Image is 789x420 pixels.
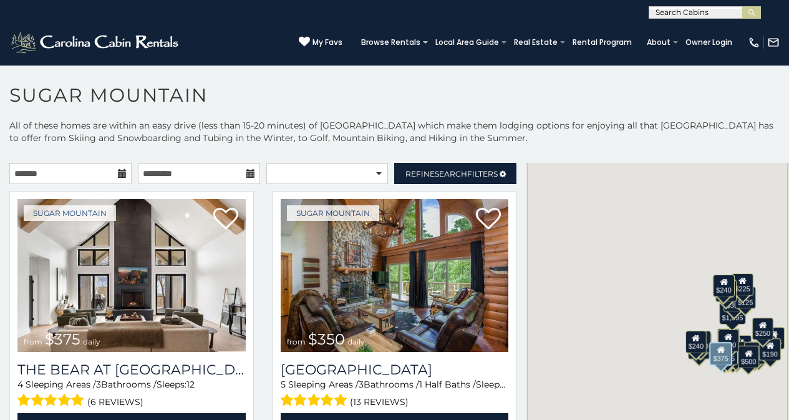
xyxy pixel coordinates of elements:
span: $375 [45,330,80,348]
span: 5 [281,379,286,390]
span: (13 reviews) [350,394,409,410]
span: from [287,337,306,346]
a: [GEOGRAPHIC_DATA] [281,361,509,378]
img: The Bear At Sugar Mountain [17,199,246,352]
span: 3 [359,379,364,390]
span: (6 reviews) [87,394,143,410]
span: Search [435,169,467,178]
div: $240 [685,331,707,353]
div: $195 [744,342,765,364]
a: Browse Rentals [355,34,427,51]
span: 12 [506,379,514,390]
a: Local Area Guide [429,34,505,51]
img: phone-regular-white.png [748,36,760,49]
div: $200 [730,335,752,358]
span: daily [83,337,100,346]
h3: Grouse Moor Lodge [281,361,509,378]
a: About [641,34,677,51]
div: $225 [732,273,753,296]
a: Add to favorites [476,207,501,233]
a: My Favs [299,36,342,49]
img: White-1-2.png [9,30,182,55]
div: $155 [763,327,785,349]
div: $125 [735,286,756,309]
span: 3 [96,379,101,390]
span: 4 [17,379,23,390]
div: $250 [752,318,773,340]
div: $240 [713,275,734,297]
span: Refine Filters [405,169,498,178]
span: from [24,337,42,346]
div: $500 [738,346,759,368]
div: Sleeping Areas / Bathrooms / Sleeps: [281,378,509,410]
div: $190 [717,328,738,351]
div: $190 [759,338,780,361]
span: $350 [308,330,345,348]
span: My Favs [312,37,342,48]
a: RefineSearchFilters [394,163,516,184]
a: The Bear At [GEOGRAPHIC_DATA] [17,361,246,378]
span: 12 [186,379,195,390]
a: Sugar Mountain [24,205,116,221]
div: $375 [710,342,732,366]
span: 1 Half Baths / [419,379,476,390]
a: Grouse Moor Lodge from $350 daily [281,199,509,352]
div: Sleeping Areas / Bathrooms / Sleeps: [17,378,246,410]
img: Grouse Moor Lodge [281,199,509,352]
h3: The Bear At Sugar Mountain [17,361,246,378]
img: mail-regular-white.png [767,36,780,49]
a: Real Estate [508,34,564,51]
a: Sugar Mountain [287,205,379,221]
span: daily [347,337,365,346]
a: Rental Program [566,34,638,51]
div: $1,095 [719,302,747,325]
a: The Bear At Sugar Mountain from $375 daily [17,199,246,352]
a: Add to favorites [213,207,238,233]
a: Owner Login [679,34,738,51]
div: $300 [718,330,739,352]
